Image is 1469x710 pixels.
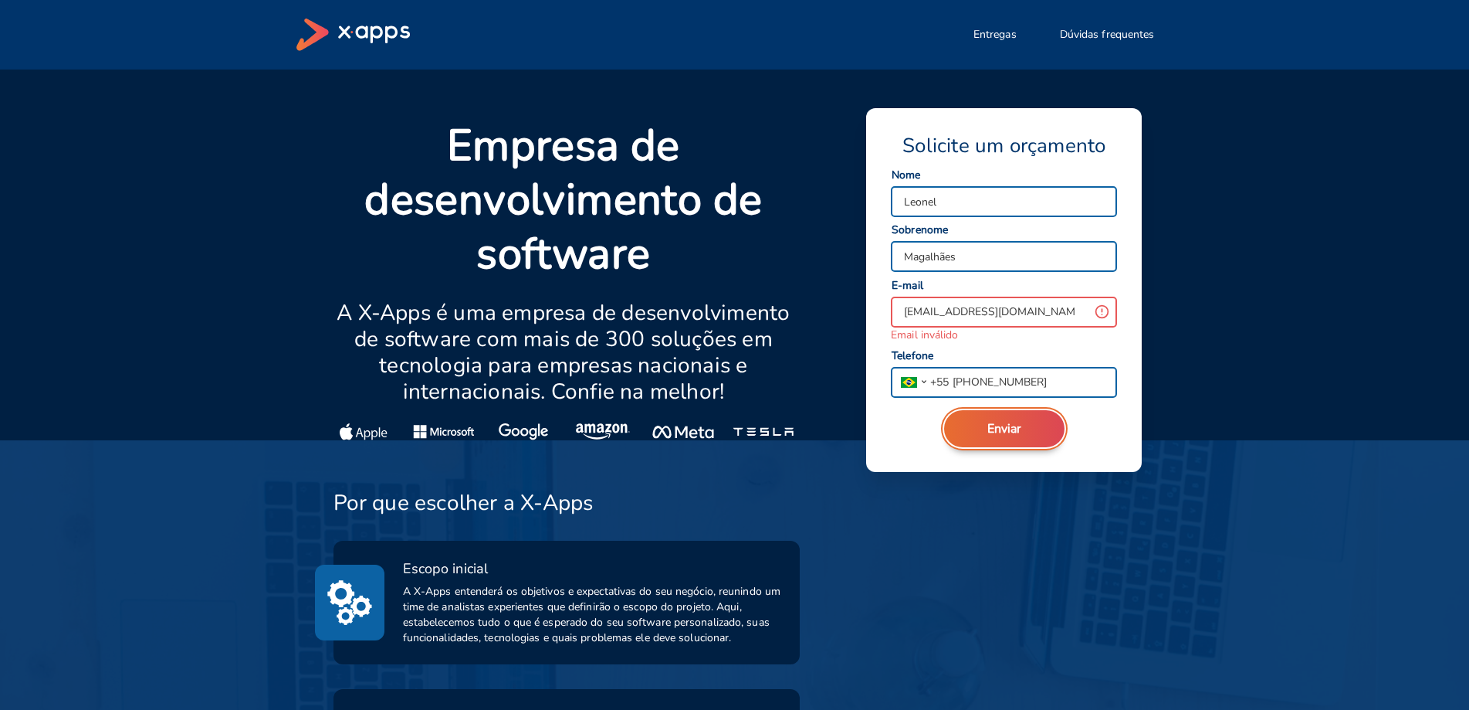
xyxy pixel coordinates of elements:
p: Empresa de desenvolvimento de software [333,119,794,281]
input: Seu nome [892,187,1116,216]
span: Escopo inicial [403,559,488,578]
span: A X-Apps entenderá os objetivos e expectativas do seu negócio, reunindo um time de analistas expe... [403,584,782,646]
span: + 55 [930,374,949,390]
input: 99 99999 9999 [949,368,1116,397]
img: Google [499,423,549,440]
span: Enviar [987,420,1021,437]
img: Amazon [576,423,631,440]
h3: Por que escolher a X-Apps [333,490,594,516]
input: Seu melhor e-mail [892,297,1087,327]
img: method1_initial_scope.svg [327,577,372,628]
button: Dúvidas frequentes [1041,19,1173,50]
img: Apple [340,423,388,440]
button: Enviar [944,410,1065,447]
span: Solicite um orçamento [902,133,1105,159]
input: Seu sobrenome [892,242,1116,271]
button: Entregas [955,19,1035,50]
img: Microsoft [413,423,474,440]
img: Meta [652,423,713,440]
span: Dúvidas frequentes [1060,27,1155,42]
p: A X-Apps é uma empresa de desenvolvimento de software com mais de 300 soluções em tecnologia para... [333,300,794,405]
span: Email inválido [891,328,1117,343]
span: Entregas [973,27,1017,42]
img: Tesla [733,423,794,440]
